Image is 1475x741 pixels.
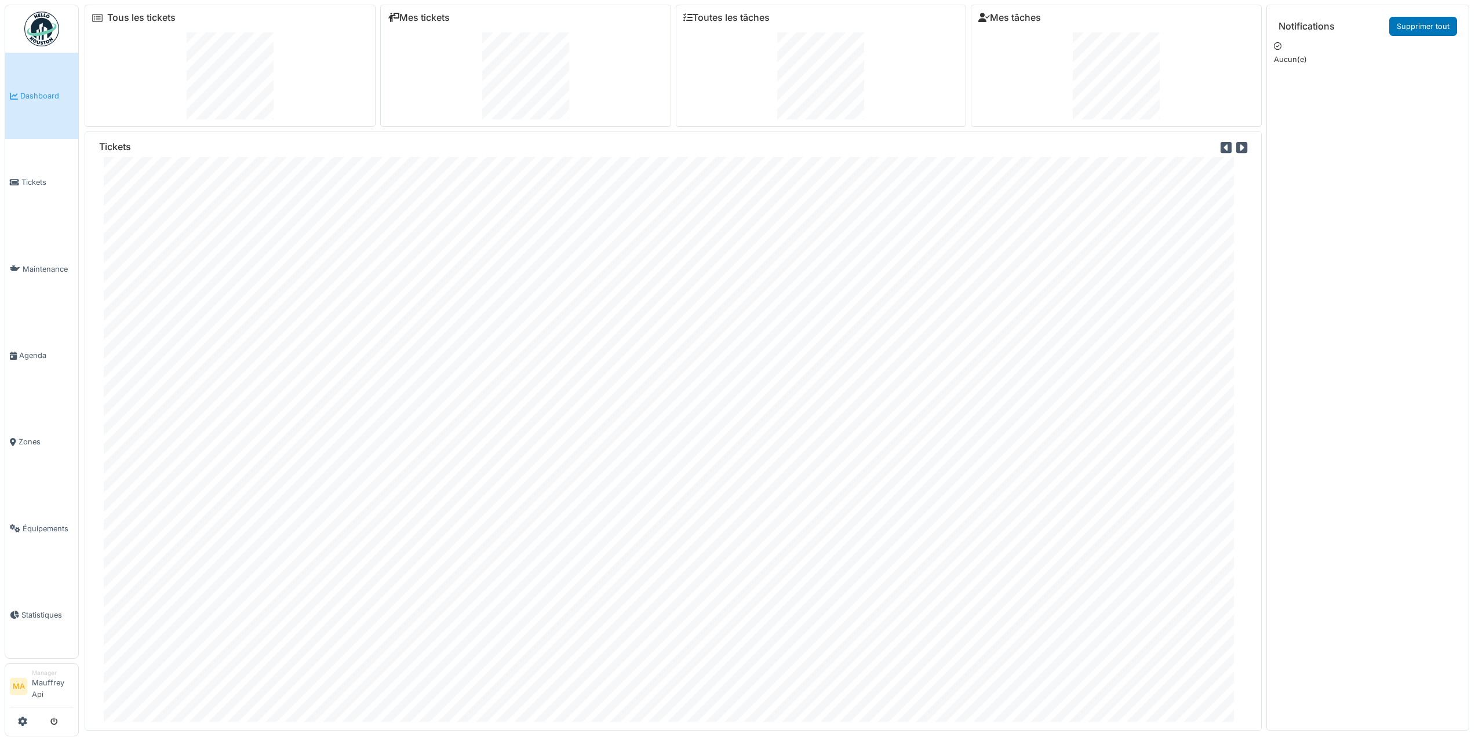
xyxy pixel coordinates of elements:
a: Agenda [5,312,78,399]
span: Zones [19,436,74,447]
h6: Tickets [99,141,131,152]
a: Mes tickets [388,12,450,23]
span: Statistiques [21,609,74,620]
a: MA ManagerMauffrey Api [10,669,74,707]
a: Mes tâches [978,12,1041,23]
h6: Notifications [1279,21,1335,32]
a: Tous les tickets [107,12,176,23]
a: Tickets [5,139,78,225]
span: Tickets [21,177,74,188]
span: Dashboard [20,90,74,101]
span: Équipements [23,523,74,534]
a: Maintenance [5,226,78,312]
a: Toutes les tâches [683,12,770,23]
p: Aucun(e) [1274,54,1462,65]
a: Zones [5,399,78,485]
a: Statistiques [5,572,78,658]
li: Mauffrey Api [32,669,74,705]
a: Dashboard [5,53,78,139]
span: Agenda [19,350,74,361]
a: Équipements [5,485,78,571]
img: Badge_color-CXgf-gQk.svg [24,12,59,46]
a: Supprimer tout [1389,17,1457,36]
span: Maintenance [23,264,74,275]
div: Manager [32,669,74,677]
li: MA [10,678,27,695]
